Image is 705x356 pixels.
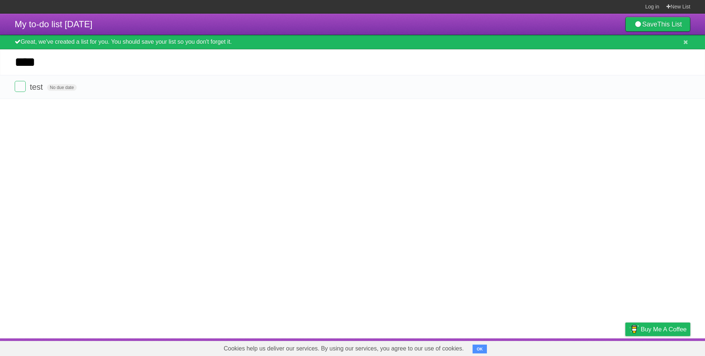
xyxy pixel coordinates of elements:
b: This List [657,21,682,28]
span: Cookies help us deliver our services. By using our services, you agree to our use of cookies. [216,341,471,356]
span: test [30,82,44,92]
a: About [528,340,543,354]
span: My to-do list [DATE] [15,19,93,29]
button: OK [473,345,487,353]
a: Buy me a coffee [625,323,690,336]
a: Privacy [616,340,635,354]
a: Developers [552,340,582,354]
img: Buy me a coffee [629,323,639,335]
span: No due date [47,84,77,91]
a: Suggest a feature [644,340,690,354]
label: Done [15,81,26,92]
span: Buy me a coffee [641,323,687,336]
a: SaveThis List [625,17,690,32]
a: Terms [591,340,607,354]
